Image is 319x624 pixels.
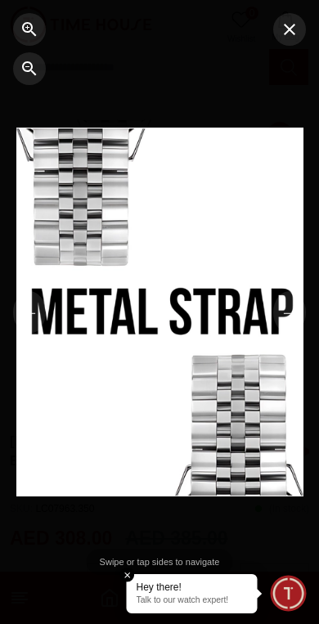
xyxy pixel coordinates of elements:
[137,581,248,594] div: Hey there!
[13,291,46,334] button: ←
[273,291,306,334] button: →
[271,576,307,612] div: Chat Widget
[120,568,135,582] em: Close tooltip
[137,595,248,607] p: Talk to our watch expert!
